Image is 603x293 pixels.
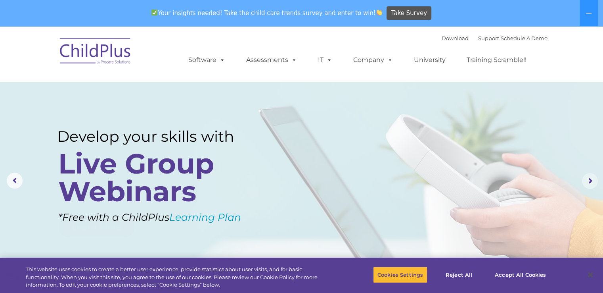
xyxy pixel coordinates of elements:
[58,208,271,226] rs-layer: *Free with a ChildPlus
[151,10,157,15] img: ✅
[406,52,454,68] a: University
[434,266,484,283] button: Reject All
[56,33,135,72] img: ChildPlus by Procare Solutions
[238,52,305,68] a: Assessments
[490,266,550,283] button: Accept All Cookies
[57,127,257,145] rs-layer: Develop your skills with
[442,35,547,41] font: |
[345,52,401,68] a: Company
[148,5,386,21] span: Your insights needed! Take the child care trends survey and enter to win!
[376,10,382,15] img: 👏
[387,6,431,20] a: Take Survey
[582,266,599,283] button: Close
[478,35,499,41] a: Support
[501,35,547,41] a: Schedule A Demo
[459,52,534,68] a: Training Scramble!!
[110,85,144,91] span: Phone number
[59,216,134,237] a: Learn More
[310,52,340,68] a: IT
[26,266,332,289] div: This website uses cookies to create a better user experience, provide statistics about user visit...
[110,52,134,58] span: Last name
[373,266,427,283] button: Cookies Settings
[58,150,254,205] rs-layer: Live Group Webinars
[391,6,427,20] span: Take Survey
[442,35,469,41] a: Download
[180,52,233,68] a: Software
[169,211,241,223] a: Learning Plan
